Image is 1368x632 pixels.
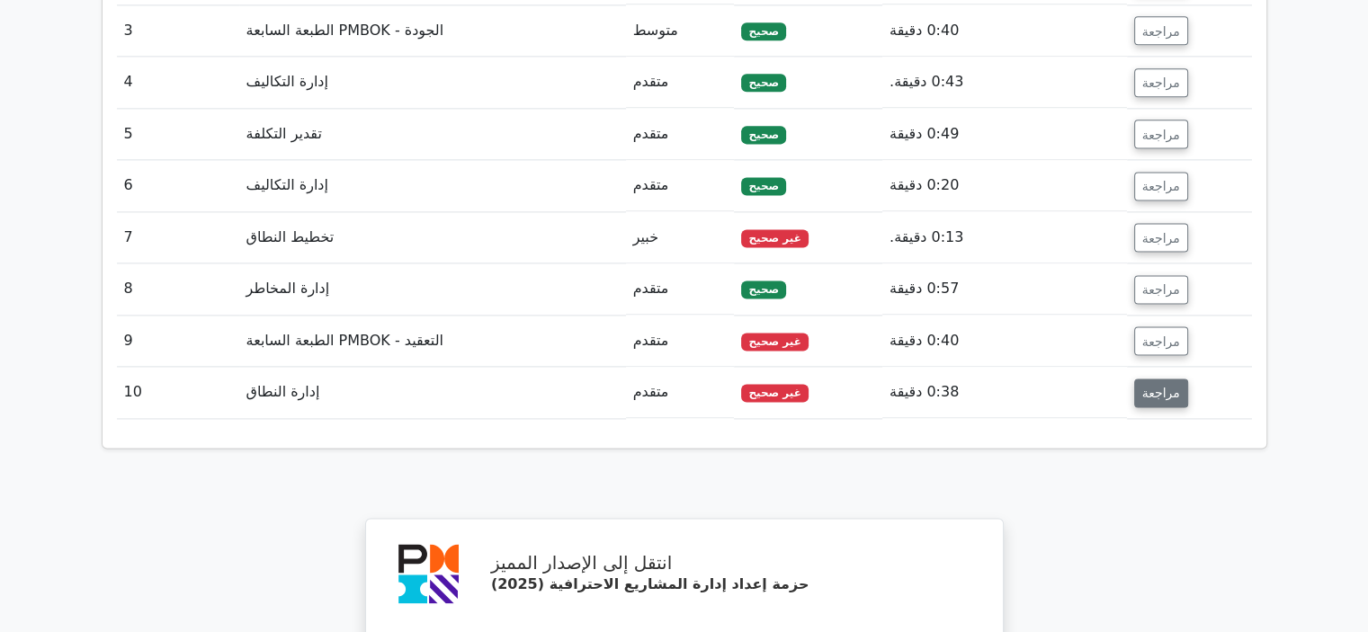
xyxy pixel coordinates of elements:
[246,228,335,245] font: تخطيط النطاق
[246,176,328,193] font: إدارة التكاليف
[1142,230,1180,245] font: مراجعة
[1142,23,1180,38] font: مراجعة
[124,22,133,39] font: 3
[748,180,779,192] font: صحيح
[633,22,678,39] font: متوسط
[890,73,963,90] font: 0:43 دقيقة.
[748,283,779,296] font: صحيح
[124,332,133,349] font: 9
[1142,334,1180,348] font: مراجعة
[748,335,801,348] font: غير صحيح
[890,125,959,142] font: 0:49 دقيقة
[890,332,959,349] font: 0:40 دقيقة
[1142,386,1180,400] font: مراجعة
[124,176,133,193] font: 6
[246,73,328,90] font: إدارة التكاليف
[124,383,142,400] font: 10
[748,387,801,399] font: غير صحيح
[1142,282,1180,297] font: مراجعة
[246,280,330,297] font: إدارة المخاطر
[1134,378,1188,407] button: مراجعة
[246,332,443,349] font: التعقيد - PMBOK الطبعة السابعة
[748,129,779,141] font: صحيح
[890,228,963,245] font: 0:13 دقيقة.
[633,176,669,193] font: متقدم
[890,280,959,297] font: 0:57 دقيقة
[124,125,133,142] font: 5
[246,125,322,142] font: تقدير التكلفة
[124,280,133,297] font: 8
[1134,275,1188,304] button: مراجعة
[633,125,669,142] font: متقدم
[1142,127,1180,141] font: مراجعة
[633,73,669,90] font: متقدم
[1134,326,1188,355] button: مراجعة
[1134,172,1188,200] button: مراجعة
[748,232,801,245] font: غير صحيح
[633,280,669,297] font: متقدم
[246,22,444,39] font: الجودة - PMBOK الطبعة السابعة
[633,228,658,245] font: خبير
[890,22,959,39] font: 0:40 دقيقة
[1134,68,1188,97] button: مراجعة
[1142,179,1180,193] font: مراجعة
[124,73,133,90] font: 4
[1134,223,1188,252] button: مراجعة
[1142,76,1180,90] font: مراجعة
[1134,120,1188,148] button: مراجعة
[124,228,133,245] font: 7
[633,332,669,349] font: متقدم
[246,383,320,400] font: إدارة النطاق
[890,383,959,400] font: 0:38 دقيقة
[890,176,959,193] font: 0:20 دقيقة
[748,76,779,89] font: صحيح
[633,383,669,400] font: متقدم
[1134,16,1188,45] button: مراجعة
[748,25,779,38] font: صحيح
